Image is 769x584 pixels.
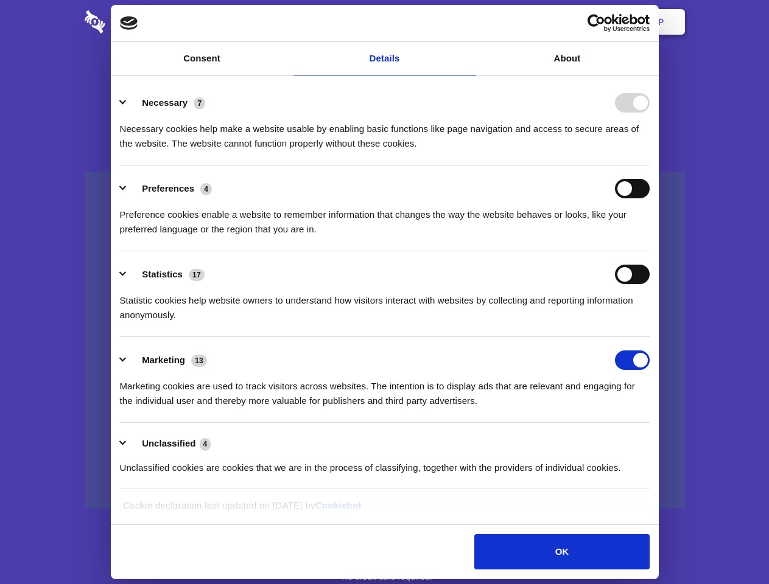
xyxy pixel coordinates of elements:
button: Statistics (17) [120,265,212,284]
h4: Auto-redaction of sensitive data, encrypted data sharing and self-destructing private chats. Shar... [85,111,685,151]
div: Cookie declaration last updated on [DATE] by [114,498,655,522]
div: Statistic cookies help website owners to understand how visitors interact with websites by collec... [120,284,650,322]
a: About [476,42,659,75]
span: 4 [200,183,212,195]
div: Preference cookies enable a website to remember information that changes the way the website beha... [120,198,650,237]
label: Statistics [142,269,183,279]
span: 13 [191,355,207,367]
div: Unclassified cookies are cookies that we are in the process of classifying, together with the pro... [120,451,650,475]
a: Wistia video thumbnail [85,172,685,509]
span: 7 [194,97,205,109]
a: Contact [494,3,550,41]
a: Usercentrics Cookiebot - opens in a new window [543,14,650,32]
button: OK [474,534,649,569]
a: Login [552,3,605,41]
span: 17 [189,269,205,281]
a: Details [293,42,476,75]
label: Preferences [142,183,194,193]
label: Marketing [142,355,185,365]
a: Pricing [357,3,410,41]
iframe: Drift Widget Chat Controller [708,523,754,569]
button: Necessary (7) [120,93,213,113]
img: logo-wordmark-white-trans-d4663122ce5f474addd5e946df7df03e33cb6a1c49d2221995e7729f52c070b2.svg [85,10,189,33]
a: Cookiebot [315,500,362,510]
div: Marketing cookies are used to track visitors across websites. The intention is to display ads tha... [120,370,650,408]
div: Necessary cookies help make a website usable by enabling basic functions like page navigation and... [120,113,650,151]
img: logo [120,16,138,30]
a: Consent [111,42,293,75]
button: Unclassified (4) [120,436,219,451]
button: Preferences (4) [120,179,220,198]
h1: Eliminate Slack Data Loss. [85,55,685,99]
button: Marketing (13) [120,350,215,370]
label: Necessary [142,97,188,108]
span: 4 [200,438,211,450]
